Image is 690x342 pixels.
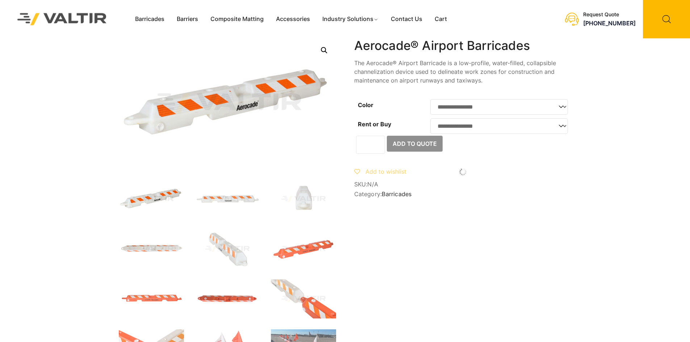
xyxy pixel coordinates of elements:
a: Accessories [270,14,316,25]
img: Valtir Rentals [8,4,116,34]
input: Product quantity [356,136,385,154]
img: Aerocade_Nat_Top.jpg [119,229,184,269]
img: Aerocade_Nat_3Q [119,38,336,169]
a: Barriers [171,14,204,25]
label: Color [358,101,373,109]
img: Aerocade_Nat_Side.jpg [271,180,336,219]
img: Aerocade_Org_3Q.jpg [271,229,336,269]
a: Cart [428,14,453,25]
label: Rent or Buy [358,121,391,128]
span: N/A [367,181,378,188]
h1: Aerocade® Airport Barricades [354,38,572,53]
img: Aerocade_Nat_3Q-1.jpg [119,180,184,219]
a: Barricades [129,14,171,25]
a: Composite Matting [204,14,270,25]
img: Aerocade_Org_Top.jpg [195,279,260,318]
img: Aerocade_Nat_x1-1.jpg [195,229,260,269]
a: Industry Solutions [316,14,385,25]
span: Category: [354,191,572,198]
div: Request Quote [583,12,636,18]
a: Contact Us [385,14,428,25]
span: SKU: [354,181,572,188]
p: The Aerocade® Airport Barricade is a low-profile, water-filled, collapsible channelization device... [354,59,572,85]
img: Aerocade_Org_Front.jpg [119,279,184,318]
a: [PHONE_NUMBER] [583,20,636,27]
img: Aerocade_Org_x1.jpg [271,279,336,318]
a: Barricades [382,190,411,198]
img: Aerocade_Nat_Front-1.jpg [195,180,260,219]
button: Add to Quote [387,136,443,152]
